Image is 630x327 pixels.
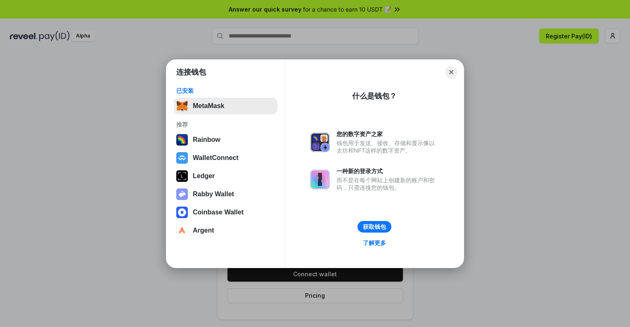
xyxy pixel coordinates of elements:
button: Argent [174,222,277,239]
h1: 连接钱包 [176,67,206,77]
img: svg+xml,%3Csvg%20xmlns%3D%22http%3A%2F%2Fwww.w3.org%2F2000%2Fsvg%22%20fill%3D%22none%22%20viewBox... [310,132,330,152]
button: Rainbow [174,132,277,148]
div: MetaMask [193,102,224,110]
div: 了解更多 [363,239,386,247]
img: svg+xml,%3Csvg%20width%3D%2228%22%20height%3D%2228%22%20viewBox%3D%220%200%2028%2028%22%20fill%3D... [176,152,188,164]
img: svg+xml,%3Csvg%20width%3D%2228%22%20height%3D%2228%22%20viewBox%3D%220%200%2028%2028%22%20fill%3D... [176,207,188,218]
div: 推荐 [176,121,275,128]
div: 获取钱包 [363,223,386,231]
div: Rainbow [193,136,220,144]
button: WalletConnect [174,150,277,166]
div: 什么是钱包？ [352,91,397,101]
img: svg+xml,%3Csvg%20width%3D%2228%22%20height%3D%2228%22%20viewBox%3D%220%200%2028%2028%22%20fill%3D... [176,225,188,236]
div: 钱包用于发送、接收、存储和显示像以太坊和NFT这样的数字资产。 [336,139,439,154]
img: svg+xml,%3Csvg%20width%3D%22120%22%20height%3D%22120%22%20viewBox%3D%220%200%20120%20120%22%20fil... [176,134,188,146]
img: svg+xml,%3Csvg%20xmlns%3D%22http%3A%2F%2Fwww.w3.org%2F2000%2Fsvg%22%20fill%3D%22none%22%20viewBox... [176,188,188,200]
div: Coinbase Wallet [193,209,244,216]
img: svg+xml,%3Csvg%20xmlns%3D%22http%3A%2F%2Fwww.w3.org%2F2000%2Fsvg%22%20width%3D%2228%22%20height%3... [176,170,188,182]
img: svg+xml,%3Csvg%20fill%3D%22none%22%20height%3D%2233%22%20viewBox%3D%220%200%2035%2033%22%20width%... [176,100,188,112]
div: Rabby Wallet [193,191,234,198]
button: Rabby Wallet [174,186,277,202]
a: 了解更多 [358,238,391,248]
button: MetaMask [174,98,277,114]
div: WalletConnect [193,154,239,162]
div: 而不是在每个网站上创建新的账户和密码，只需连接您的钱包。 [336,176,439,191]
div: Ledger [193,172,215,180]
img: svg+xml,%3Csvg%20xmlns%3D%22http%3A%2F%2Fwww.w3.org%2F2000%2Fsvg%22%20fill%3D%22none%22%20viewBox... [310,169,330,189]
button: 获取钱包 [358,221,391,233]
div: Argent [193,227,214,234]
div: 您的数字资产之家 [336,130,439,138]
div: 一种新的登录方式 [336,167,439,175]
button: Close [445,66,457,78]
button: Ledger [174,168,277,184]
div: 已安装 [176,87,275,94]
button: Coinbase Wallet [174,204,277,221]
